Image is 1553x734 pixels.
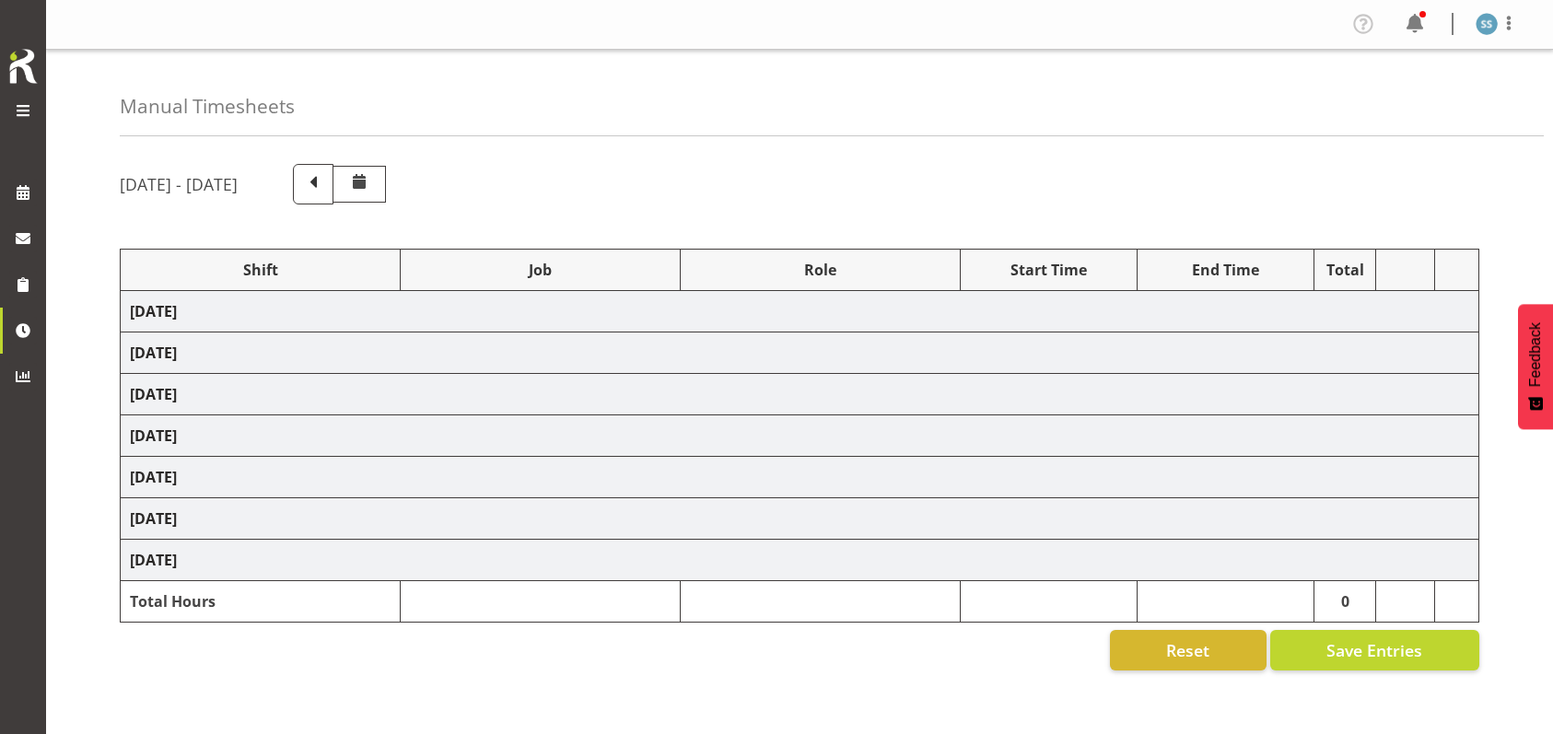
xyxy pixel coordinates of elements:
[1270,630,1479,670] button: Save Entries
[5,46,41,87] img: Rosterit icon logo
[1518,304,1553,429] button: Feedback - Show survey
[1110,630,1267,670] button: Reset
[121,498,1479,540] td: [DATE]
[690,259,951,281] div: Role
[121,540,1479,581] td: [DATE]
[1326,638,1422,662] span: Save Entries
[120,96,295,117] h4: Manual Timesheets
[121,457,1479,498] td: [DATE]
[1527,322,1544,387] span: Feedback
[970,259,1127,281] div: Start Time
[121,291,1479,332] td: [DATE]
[121,415,1479,457] td: [DATE]
[1147,259,1304,281] div: End Time
[1476,13,1498,35] img: shane-shaw-williams1936.jpg
[121,581,401,623] td: Total Hours
[130,259,391,281] div: Shift
[410,259,671,281] div: Job
[1314,581,1376,623] td: 0
[1166,638,1209,662] span: Reset
[120,174,238,194] h5: [DATE] - [DATE]
[121,332,1479,374] td: [DATE]
[1324,259,1366,281] div: Total
[121,374,1479,415] td: [DATE]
